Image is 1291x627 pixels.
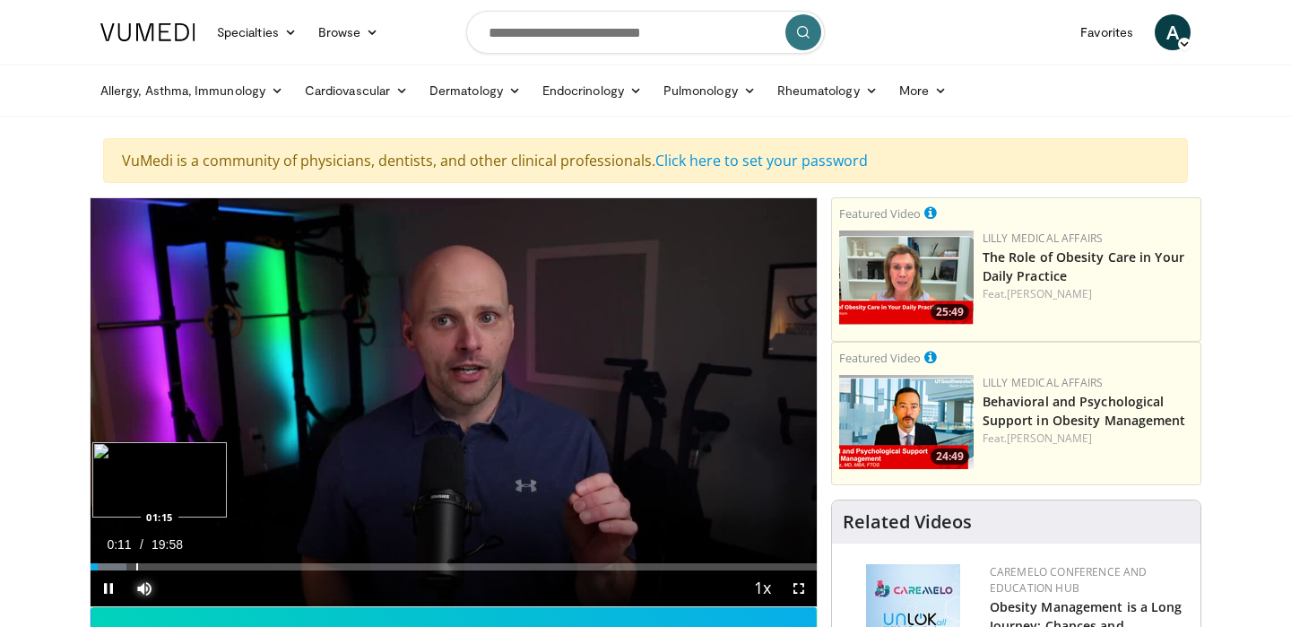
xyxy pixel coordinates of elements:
[308,14,390,50] a: Browse
[1070,14,1144,50] a: Favorites
[206,14,308,50] a: Specialties
[90,73,294,109] a: Allergy, Asthma, Immunology
[983,231,1104,246] a: Lilly Medical Affairs
[983,286,1193,302] div: Feat.
[839,375,974,469] a: 24:49
[839,350,921,366] small: Featured Video
[107,537,131,552] span: 0:11
[839,205,921,222] small: Featured Video
[100,23,195,41] img: VuMedi Logo
[1155,14,1191,50] a: A
[990,564,1148,596] a: CaReMeLO Conference and Education Hub
[745,570,781,606] button: Playback Rate
[983,375,1104,390] a: Lilly Medical Affairs
[532,73,653,109] a: Endocrinology
[839,231,974,325] img: e1208b6b-349f-4914-9dd7-f97803bdbf1d.png.150x105_q85_crop-smart_upscale.png
[91,563,817,570] div: Progress Bar
[92,442,227,518] img: image.jpeg
[91,198,817,607] video-js: Video Player
[653,73,767,109] a: Pulmonology
[152,537,183,552] span: 19:58
[103,138,1188,183] div: VuMedi is a community of physicians, dentists, and other clinical professionals.
[843,511,972,533] h4: Related Videos
[983,393,1186,429] a: Behavioral and Psychological Support in Obesity Management
[419,73,532,109] a: Dermatology
[888,73,957,109] a: More
[839,375,974,469] img: ba3304f6-7838-4e41-9c0f-2e31ebde6754.png.150x105_q85_crop-smart_upscale.png
[140,537,143,552] span: /
[839,231,974,325] a: 25:49
[983,431,1193,447] div: Feat.
[91,570,126,606] button: Pause
[294,73,419,109] a: Cardiovascular
[767,73,888,109] a: Rheumatology
[466,11,825,54] input: Search topics, interventions
[1007,286,1092,301] a: [PERSON_NAME]
[781,570,817,606] button: Fullscreen
[983,248,1184,284] a: The Role of Obesity Care in Your Daily Practice
[1007,431,1092,446] a: [PERSON_NAME]
[931,448,969,465] span: 24:49
[931,304,969,320] span: 25:49
[126,570,162,606] button: Mute
[655,151,868,170] a: Click here to set your password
